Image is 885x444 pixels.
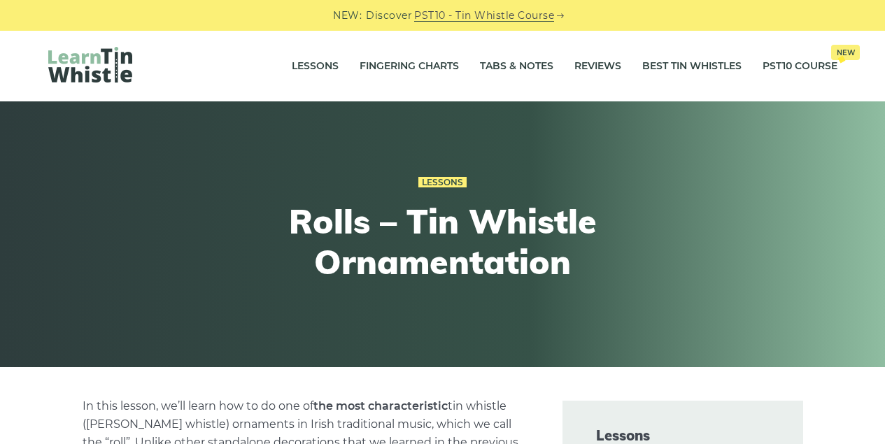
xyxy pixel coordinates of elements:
[642,49,742,84] a: Best Tin Whistles
[831,45,860,60] span: New
[360,49,459,84] a: Fingering Charts
[292,49,339,84] a: Lessons
[48,47,132,83] img: LearnTinWhistle.com
[480,49,553,84] a: Tabs & Notes
[574,49,621,84] a: Reviews
[418,177,467,188] a: Lessons
[763,49,837,84] a: PST10 CourseNew
[185,201,700,282] h1: Rolls – Tin Whistle Ornamentation
[313,399,448,413] strong: the most characteristic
